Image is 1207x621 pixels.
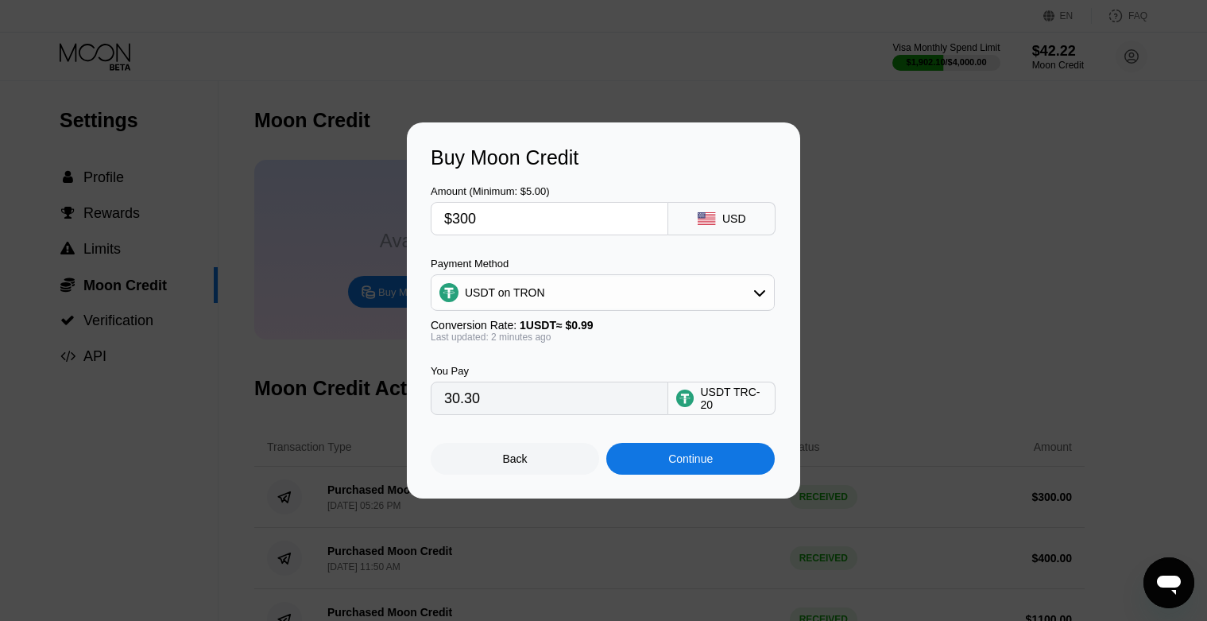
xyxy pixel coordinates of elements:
[431,258,775,270] div: Payment Method
[606,443,775,475] div: Continue
[444,203,655,235] input: $0.00
[503,452,528,465] div: Back
[668,452,713,465] div: Continue
[465,286,545,299] div: USDT on TRON
[431,365,668,377] div: You Pay
[722,212,746,225] div: USD
[431,277,774,309] div: USDT on TRON
[700,386,767,411] div: USDT TRC-20
[431,443,599,475] div: Back
[1143,557,1194,608] iframe: Button to launch messaging window
[520,319,594,332] span: 1 USDT ≈ $0.99
[431,319,775,332] div: Conversion Rate:
[431,185,668,197] div: Amount (Minimum: $5.00)
[431,332,775,343] div: Last updated: 2 minutes ago
[431,146,776,169] div: Buy Moon Credit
